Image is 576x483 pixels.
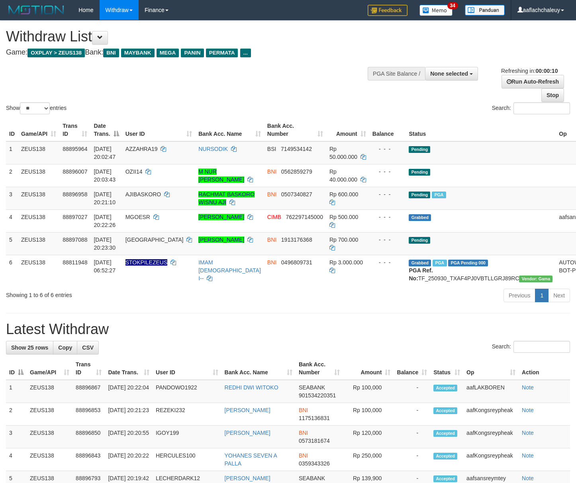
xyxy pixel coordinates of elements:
td: [DATE] 20:20:55 [105,426,152,448]
span: 34 [447,2,458,9]
span: Copy 0507340827 to clipboard [281,191,312,198]
td: PANDOWO1922 [153,380,221,403]
a: Note [522,452,534,459]
span: Rp 700.000 [329,237,358,243]
img: MOTION_logo.png [6,4,67,16]
td: 1 [6,380,27,403]
span: [DATE] 20:03:43 [94,168,116,183]
a: CSV [77,341,99,354]
th: Amount: activate to sort column ascending [343,357,394,380]
span: BNI [103,49,119,57]
div: PGA Site Balance / [368,67,425,80]
span: Accepted [433,385,457,391]
td: - [394,403,430,426]
th: Trans ID: activate to sort column ascending [72,357,105,380]
span: 88897027 [63,214,87,220]
td: IGOY199 [153,426,221,448]
img: Feedback.jpg [368,5,408,16]
span: Copy 7149534142 to clipboard [281,146,312,152]
span: Pending [409,169,430,176]
input: Search: [513,102,570,114]
td: ZEUS138 [27,380,72,403]
h4: Game: Bank: [6,49,376,57]
strong: 00:00:10 [535,68,558,74]
a: RACHMAT BASKORO WISNU AJI [198,191,255,205]
td: Rp 100,000 [343,380,394,403]
th: Balance: activate to sort column ascending [394,357,430,380]
span: Copy 1913176368 to clipboard [281,237,312,243]
td: ZEUS138 [18,232,59,255]
span: Pending [409,192,430,198]
a: 1 [535,289,549,302]
th: Balance [369,119,406,141]
a: YOHANES SEVEN A PALLA [225,452,277,467]
td: - [394,448,430,471]
span: Rp 500.000 [329,214,358,220]
td: ZEUS138 [27,448,72,471]
a: Show 25 rows [6,341,53,354]
td: - [394,426,430,448]
td: 4 [6,448,27,471]
span: SEABANK [299,475,325,481]
span: Accepted [433,407,457,414]
span: Grabbed [409,214,431,221]
td: HERCULES100 [153,448,221,471]
a: NURSODIK [198,146,228,152]
span: [GEOGRAPHIC_DATA] [125,237,184,243]
span: BNI [299,407,308,413]
div: Showing 1 to 6 of 6 entries [6,288,234,299]
td: 4 [6,209,18,232]
td: REZEKI232 [153,403,221,426]
a: Run Auto-Refresh [502,75,564,88]
td: [DATE] 20:22:04 [105,380,152,403]
span: AJIBASKORO [125,191,161,198]
th: Action [519,357,570,380]
a: Previous [504,289,535,302]
a: Stop [541,88,564,102]
div: - - - [372,236,403,244]
span: Copy 1175136831 to clipboard [299,415,330,421]
th: Date Trans.: activate to sort column ascending [105,357,152,380]
td: Rp 120,000 [343,426,394,448]
th: Amount: activate to sort column ascending [326,119,369,141]
td: aafKongsreypheak [463,426,519,448]
a: Note [522,475,534,481]
span: Pending [409,237,430,244]
span: Copy 901534220351 to clipboard [299,392,336,399]
th: Game/API: activate to sort column ascending [18,119,59,141]
th: Bank Acc. Number: activate to sort column ascending [296,357,343,380]
label: Show entries [6,102,67,114]
a: IMAM [DEMOGRAPHIC_DATA] I-- [198,259,261,282]
span: 88811948 [63,259,87,266]
th: Bank Acc. Number: activate to sort column ascending [264,119,326,141]
td: 88896867 [72,380,105,403]
button: None selected [425,67,478,80]
span: Marked by aafpengsreynich [432,192,446,198]
span: Pending [409,146,430,153]
span: Marked by aafsreyleap [433,260,447,266]
a: [PERSON_NAME] [225,430,270,436]
a: [PERSON_NAME] [225,407,270,413]
h1: Withdraw List [6,29,376,45]
th: Status [406,119,556,141]
span: BNI [267,237,276,243]
td: aafKongsreypheak [463,448,519,471]
span: Rp 50.000.000 [329,146,357,160]
a: [PERSON_NAME] [198,237,244,243]
span: PGA Pending [448,260,488,266]
td: 88896850 [72,426,105,448]
span: AZZAHRA19 [125,146,158,152]
td: 88896853 [72,403,105,426]
span: 88897088 [63,237,87,243]
span: ... [240,49,251,57]
td: TF_250930_TXAF4PJ0VBTLLGRJ89RC [406,255,556,285]
td: ZEUS138 [18,209,59,232]
h1: Latest Withdraw [6,321,570,337]
span: SEABANK [299,384,325,391]
a: Next [548,289,570,302]
span: Rp 3.000.000 [329,259,363,266]
span: 88896958 [63,191,87,198]
td: 3 [6,426,27,448]
span: Copy 762297145000 to clipboard [286,214,323,220]
th: Status: activate to sort column ascending [430,357,463,380]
